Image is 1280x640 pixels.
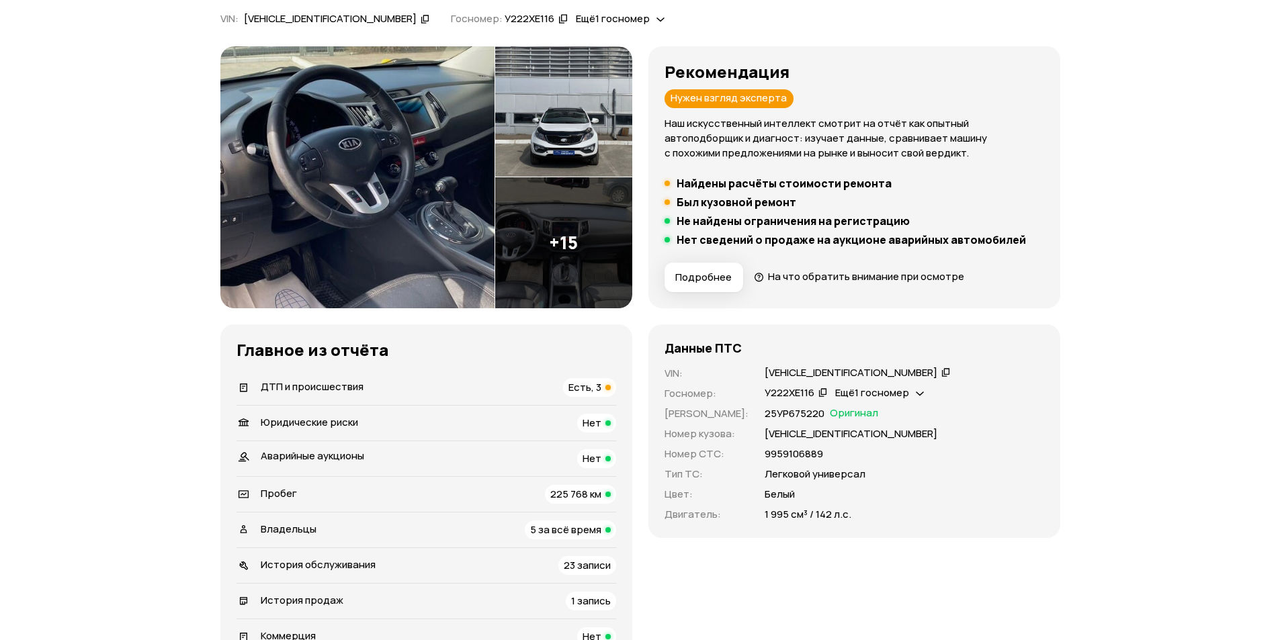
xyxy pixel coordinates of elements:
p: 9959106889 [765,447,823,461]
span: Ещё 1 госномер [835,385,909,400]
h3: Главное из отчёта [237,340,616,359]
span: VIN : [220,11,239,26]
h5: Был кузовной ремонт [677,195,796,209]
span: Оригинал [830,406,878,421]
h3: Рекомендация [665,62,1044,81]
span: Есть, 3 [568,380,601,394]
h5: Нет сведений о продаже на аукционе аварийных автомобилей [677,233,1026,246]
h5: Найдены расчёты стоимости ремонта [677,177,892,190]
p: Госномер : [665,386,749,401]
span: 1 запись [571,594,611,608]
div: Нужен взгляд эксперта [665,89,794,108]
div: [VEHICLE_IDENTIFICATION_NUMBER] [244,12,417,26]
p: 1 995 см³ / 142 л.с. [765,507,851,522]
h4: Данные ПТС [665,340,742,355]
div: [VEHICLE_IDENTIFICATION_NUMBER] [765,366,937,380]
p: Легковой универсал [765,467,865,482]
span: Владельцы [261,522,316,536]
span: Ещё 1 госномер [576,11,650,26]
span: История обслуживания [261,557,376,572]
span: 23 записи [564,558,611,572]
button: Подробнее [665,263,743,292]
div: У222ХЕ116 [505,12,554,26]
a: На что обратить внимание при осмотре [754,269,965,283]
p: Белый [765,487,795,502]
p: 25УР675220 [765,406,824,421]
span: Нет [583,416,601,430]
span: Госномер: [451,11,503,26]
span: Юридические риски [261,415,358,429]
span: Аварийные аукционы [261,449,364,463]
span: На что обратить внимание при осмотре [768,269,964,283]
p: Номер кузова : [665,426,749,441]
span: 225 768 км [550,487,601,501]
span: Подробнее [675,271,732,284]
p: [PERSON_NAME] : [665,406,749,421]
span: Нет [583,451,601,465]
span: ДТП и происшествия [261,379,364,394]
p: Цвет : [665,487,749,502]
h5: Не найдены ограничения на регистрацию [677,214,910,228]
div: У222ХЕ116 [765,386,814,400]
p: Тип ТС : [665,467,749,482]
p: VIN : [665,366,749,381]
span: 5 за всё время [530,522,601,537]
p: [VEHICLE_IDENTIFICATION_NUMBER] [765,426,937,441]
span: История продаж [261,593,343,607]
span: Пробег [261,486,297,500]
p: Наш искусственный интеллект смотрит на отчёт как опытный автоподборщик и диагност: изучает данные... [665,116,1044,161]
p: Номер СТС : [665,447,749,461]
p: Двигатель : [665,507,749,522]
